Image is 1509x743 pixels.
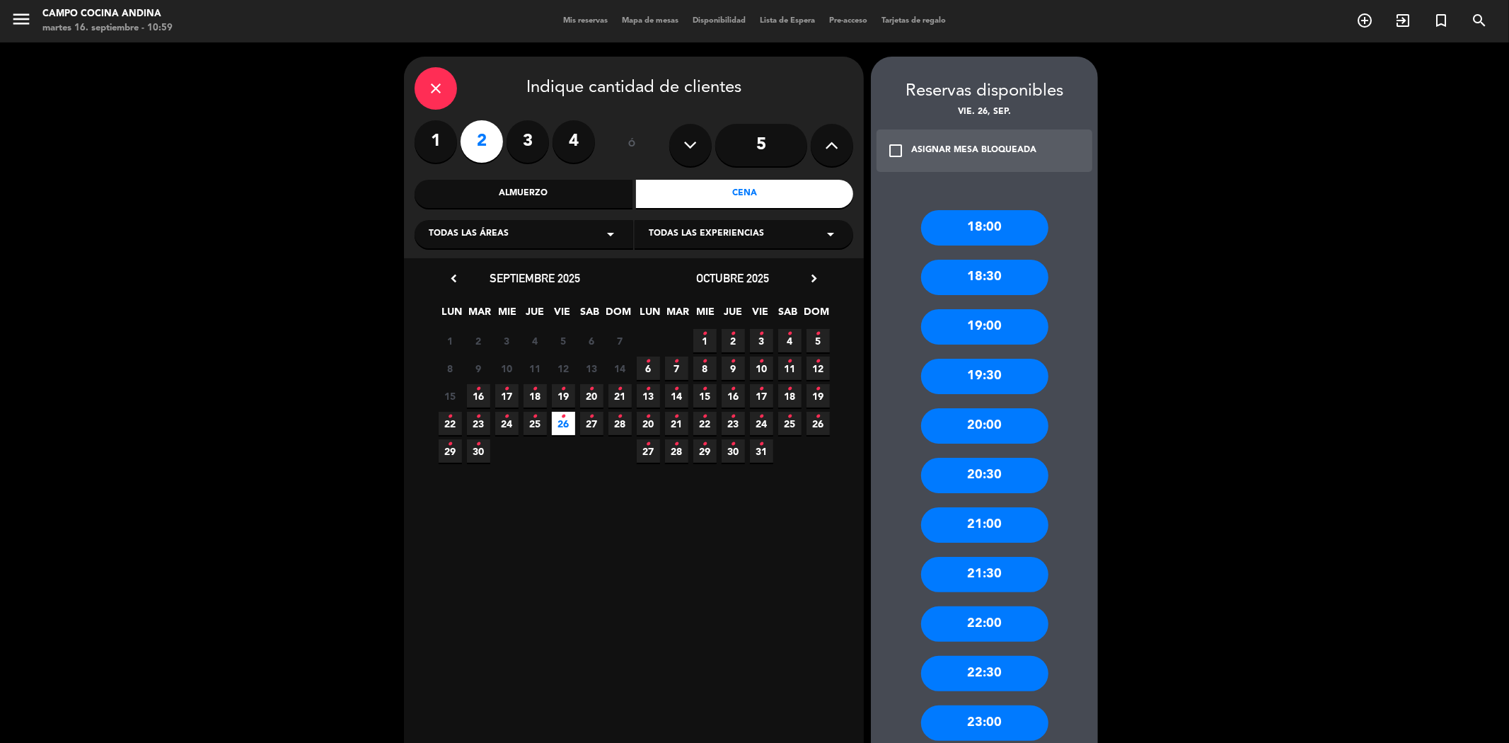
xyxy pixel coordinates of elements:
[921,408,1048,444] div: 20:00
[551,304,574,327] span: VIE
[921,557,1048,592] div: 21:30
[580,357,603,380] span: 13
[561,378,566,401] i: •
[467,384,490,408] span: 16
[496,304,519,327] span: MIE
[921,656,1048,691] div: 22:30
[495,384,519,408] span: 17
[874,17,953,25] span: Tarjetas de regalo
[703,378,707,401] i: •
[553,120,595,163] label: 4
[750,357,773,380] span: 10
[759,405,764,428] i: •
[759,350,764,373] i: •
[911,144,1036,158] div: ASIGNAR MESA BLOQUEADA
[693,412,717,435] span: 22
[495,412,519,435] span: 24
[693,357,717,380] span: 8
[804,304,828,327] span: DOM
[703,323,707,345] i: •
[665,357,688,380] span: 7
[618,405,623,428] i: •
[495,329,519,352] span: 3
[490,271,580,285] span: septiembre 2025
[749,304,773,327] span: VIE
[42,7,173,21] div: Campo Cocina Andina
[750,412,773,435] span: 24
[580,329,603,352] span: 6
[495,357,519,380] span: 10
[1433,12,1450,29] i: turned_in_not
[11,8,32,30] i: menu
[1394,12,1411,29] i: exit_to_app
[42,21,173,35] div: martes 16. septiembre - 10:59
[665,439,688,463] span: 28
[816,405,821,428] i: •
[871,105,1098,120] div: vie. 26, sep.
[439,384,462,408] span: 15
[722,357,745,380] span: 9
[759,323,764,345] i: •
[674,433,679,456] i: •
[693,384,717,408] span: 15
[722,439,745,463] span: 30
[674,350,679,373] i: •
[606,304,630,327] span: DOM
[806,412,830,435] span: 26
[439,357,462,380] span: 8
[921,705,1048,741] div: 23:00
[1471,12,1488,29] i: search
[787,323,792,345] i: •
[552,412,575,435] span: 26
[637,439,660,463] span: 27
[646,350,651,373] i: •
[778,384,802,408] span: 18
[579,304,602,327] span: SAB
[415,67,853,110] div: Indique cantidad de clientes
[750,329,773,352] span: 3
[674,378,679,401] i: •
[816,350,821,373] i: •
[666,304,690,327] span: MAR
[639,304,662,327] span: LUN
[778,412,802,435] span: 25
[533,378,538,401] i: •
[806,357,830,380] span: 12
[524,304,547,327] span: JUE
[524,412,547,435] span: 25
[618,378,623,401] i: •
[476,433,481,456] i: •
[446,271,461,286] i: chevron_left
[731,350,736,373] i: •
[467,357,490,380] span: 9
[636,180,854,208] div: Cena
[816,323,821,345] i: •
[524,384,547,408] span: 18
[750,384,773,408] span: 17
[580,412,603,435] span: 27
[504,405,509,428] i: •
[468,304,492,327] span: MAR
[507,120,549,163] label: 3
[921,260,1048,295] div: 18:30
[552,384,575,408] span: 19
[703,405,707,428] i: •
[608,357,632,380] span: 14
[750,439,773,463] span: 31
[637,412,660,435] span: 20
[580,384,603,408] span: 20
[731,378,736,401] i: •
[722,304,745,327] span: JUE
[608,384,632,408] span: 21
[806,384,830,408] span: 19
[439,412,462,435] span: 22
[561,405,566,428] i: •
[589,378,594,401] i: •
[448,433,453,456] i: •
[871,78,1098,105] div: Reservas disponibles
[646,433,651,456] i: •
[415,180,632,208] div: Almuerzo
[921,458,1048,493] div: 20:30
[921,210,1048,246] div: 18:00
[608,412,632,435] span: 28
